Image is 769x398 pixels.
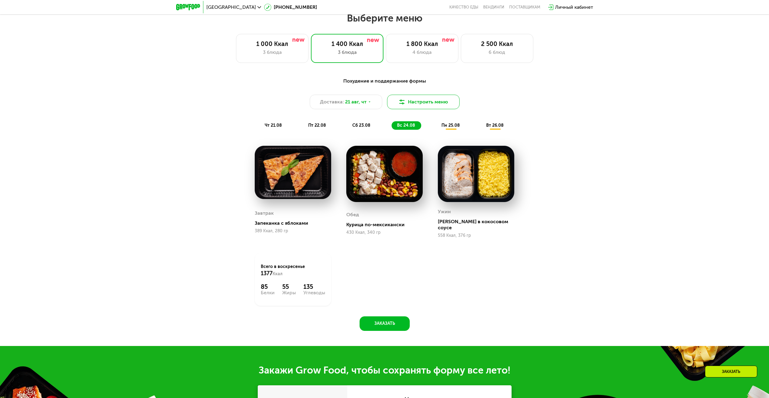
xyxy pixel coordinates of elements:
span: вт 26.08 [486,123,504,128]
span: пт 22.08 [308,123,326,128]
div: 1 800 Ккал [392,40,452,47]
div: поставщикам [509,5,540,10]
span: 21 авг, чт [345,98,367,106]
span: вс 24.08 [397,123,415,128]
h2: Выберите меню [19,12,750,24]
a: Вендинги [483,5,504,10]
div: Ужин [438,207,451,216]
div: Курица по-мексикански [346,222,428,228]
div: Жиры [282,290,296,295]
div: [PERSON_NAME] в кокосовом соусе [438,219,519,231]
div: 55 [282,283,296,290]
a: Качество еды [449,5,478,10]
div: 3 блюда [317,49,377,56]
span: пн 25.08 [441,123,460,128]
span: 1377 [261,270,273,277]
div: 430 Ккал, 340 гр [346,230,423,235]
span: Ккал [273,271,283,276]
div: 558 Ккал, 376 гр [438,233,514,238]
span: сб 23.08 [352,123,370,128]
div: 4 блюда [392,49,452,56]
div: Похудение и поддержание формы [206,77,564,85]
div: Завтрак [255,209,274,218]
div: 1 400 Ккал [317,40,377,47]
div: Белки [261,290,275,295]
div: 2 500 Ккал [467,40,527,47]
div: 135 [303,283,325,290]
div: Обед [346,210,359,219]
span: чт 21.08 [265,123,282,128]
div: Заказать [705,366,757,377]
div: Запеканка с яблоками [255,220,336,226]
div: Углеводы [303,290,325,295]
button: Заказать [360,316,410,331]
div: 6 блюд [467,49,527,56]
div: 3 блюда [242,49,302,56]
div: 85 [261,283,275,290]
span: Доставка: [320,98,344,106]
div: Личный кабинет [555,4,593,11]
div: Всего в воскресенье [261,264,325,277]
span: [GEOGRAPHIC_DATA] [206,5,256,10]
button: Настроить меню [387,95,460,109]
div: 389 Ккал, 280 гр [255,229,331,233]
a: [PHONE_NUMBER] [264,4,317,11]
div: 1 000 Ккал [242,40,302,47]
